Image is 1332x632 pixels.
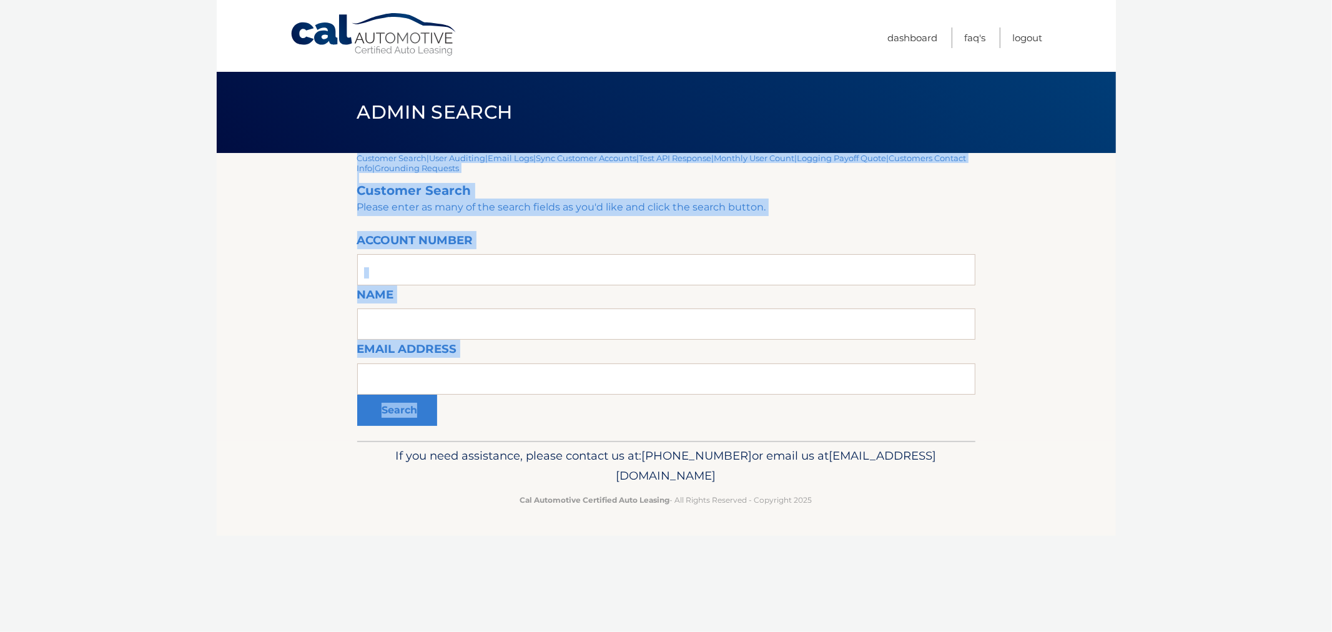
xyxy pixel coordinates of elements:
[1013,27,1043,48] a: Logout
[357,199,975,216] p: Please enter as many of the search fields as you'd like and click the search button.
[488,153,534,163] a: Email Logs
[642,448,752,463] span: [PHONE_NUMBER]
[357,395,437,426] button: Search
[965,27,986,48] a: FAQ's
[357,183,975,199] h2: Customer Search
[357,153,967,173] a: Customers Contact Info
[365,493,967,506] p: - All Rights Reserved - Copyright 2025
[536,153,637,163] a: Sync Customer Accounts
[365,446,967,486] p: If you need assistance, please contact us at: or email us at
[797,153,887,163] a: Logging Payoff Quote
[714,153,795,163] a: Monthly User Count
[430,153,486,163] a: User Auditing
[357,340,457,363] label: Email Address
[357,101,513,124] span: Admin Search
[888,27,938,48] a: Dashboard
[357,153,975,441] div: | | | | | | | |
[357,231,473,254] label: Account Number
[357,285,394,309] label: Name
[375,163,460,173] a: Grounding Requests
[290,12,458,57] a: Cal Automotive
[520,495,670,505] strong: Cal Automotive Certified Auto Leasing
[357,153,427,163] a: Customer Search
[639,153,712,163] a: Test API Response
